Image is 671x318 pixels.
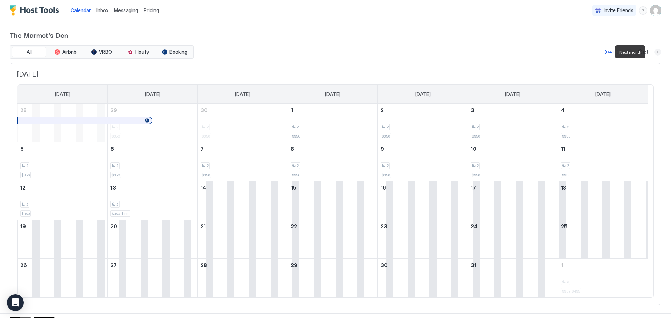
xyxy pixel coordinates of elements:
[114,7,138,13] span: Messaging
[468,181,558,194] a: October 17, 2025
[378,181,468,220] td: October 16, 2025
[111,212,129,216] span: $350-$413
[198,142,288,155] a: October 7, 2025
[381,146,384,152] span: 9
[477,125,479,129] span: 2
[17,104,107,117] a: September 28, 2025
[292,134,300,139] span: $350
[288,220,378,233] a: October 22, 2025
[288,181,378,220] td: October 15, 2025
[110,185,116,191] span: 13
[110,262,117,268] span: 27
[20,223,26,229] span: 19
[71,7,91,13] span: Calendar
[27,49,32,55] span: All
[288,142,378,181] td: October 8, 2025
[378,104,468,117] a: October 2, 2025
[235,91,250,97] span: [DATE]
[84,47,119,57] button: VRBO
[114,7,138,14] a: Messaging
[288,259,378,272] a: October 29, 2025
[108,259,198,297] td: October 27, 2025
[288,259,378,297] td: October 29, 2025
[201,223,206,229] span: 21
[108,181,197,194] a: October 13, 2025
[650,5,661,16] div: User profile
[471,262,476,268] span: 31
[17,259,107,272] a: October 26, 2025
[468,142,558,155] a: October 10, 2025
[292,173,300,177] span: $350
[207,163,209,168] span: 2
[99,49,112,55] span: VRBO
[378,259,468,272] a: October 30, 2025
[169,49,187,55] span: Booking
[197,142,288,181] td: October 7, 2025
[108,142,198,181] td: October 6, 2025
[201,185,206,191] span: 14
[291,262,297,268] span: 29
[108,142,197,155] a: October 6, 2025
[595,91,611,97] span: [DATE]
[558,259,648,272] a: November 1, 2025
[17,220,107,233] a: October 19, 2025
[288,142,378,155] a: October 8, 2025
[639,6,647,15] div: menu
[325,91,340,97] span: [DATE]
[20,262,27,268] span: 26
[17,104,108,142] td: September 28, 2025
[17,181,107,194] a: October 12, 2025
[17,142,108,181] td: October 5, 2025
[562,134,570,139] span: $350
[12,47,46,57] button: All
[468,259,558,297] td: October 31, 2025
[21,173,30,177] span: $350
[471,185,476,191] span: 17
[144,7,159,14] span: Pricing
[288,104,378,142] td: October 1, 2025
[468,104,558,117] a: October 3, 2025
[498,85,527,104] a: Friday
[604,48,620,56] button: [DATE]
[378,104,468,142] td: October 2, 2025
[468,259,558,272] a: October 31, 2025
[108,104,198,142] td: September 29, 2025
[201,262,207,268] span: 28
[382,134,390,139] span: $350
[108,220,198,259] td: October 20, 2025
[17,70,654,79] span: [DATE]
[198,104,288,117] a: September 30, 2025
[378,220,468,259] td: October 23, 2025
[116,163,118,168] span: 2
[561,185,566,191] span: 18
[110,223,117,229] span: 20
[291,146,294,152] span: 8
[48,85,77,104] a: Sunday
[472,173,480,177] span: $350
[288,181,378,194] a: October 15, 2025
[505,91,520,97] span: [DATE]
[468,104,558,142] td: October 3, 2025
[558,142,648,181] td: October 11, 2025
[202,173,210,177] span: $350
[378,142,468,181] td: October 9, 2025
[7,294,24,311] div: Open Intercom Messenger
[561,262,563,268] span: 1
[567,163,569,168] span: 2
[21,212,30,216] span: $350
[198,220,288,233] a: October 21, 2025
[20,185,26,191] span: 12
[110,107,117,113] span: 29
[468,181,558,220] td: October 17, 2025
[96,7,108,13] span: Inbox
[197,259,288,297] td: October 28, 2025
[198,259,288,272] a: October 28, 2025
[10,5,62,16] div: Host Tools Logo
[10,29,661,40] span: The Marmot's Den
[288,104,378,117] a: October 1, 2025
[471,146,476,152] span: 10
[408,85,438,104] a: Thursday
[17,259,108,297] td: October 26, 2025
[468,142,558,181] td: October 10, 2025
[387,163,389,168] span: 2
